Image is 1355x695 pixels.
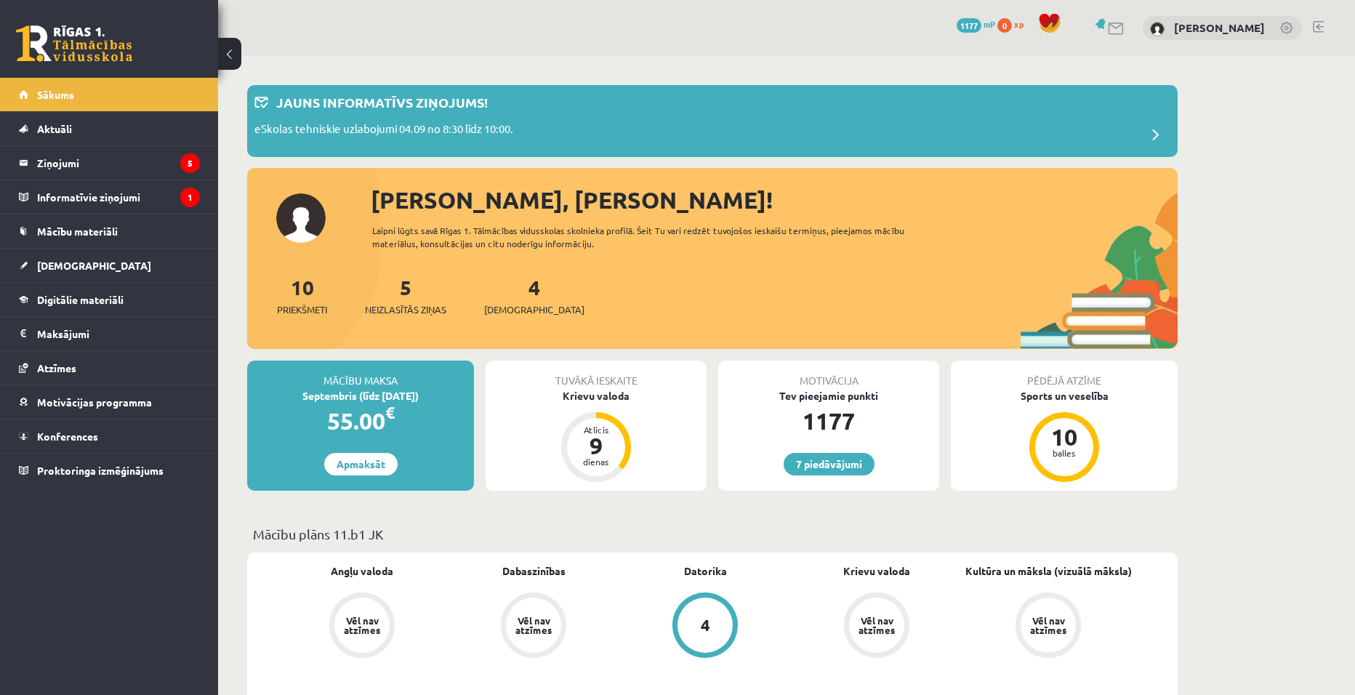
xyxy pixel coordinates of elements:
[718,388,939,403] div: Tev pieejamie punkti
[180,188,200,207] i: 1
[19,351,200,385] a: Atzīmes
[19,385,200,419] a: Motivācijas programma
[19,78,200,111] a: Sākums
[19,249,200,282] a: [DEMOGRAPHIC_DATA]
[37,361,76,374] span: Atzīmes
[1042,425,1086,449] div: 10
[574,457,618,466] div: dienas
[247,388,474,403] div: Septembris (līdz [DATE])
[19,146,200,180] a: Ziņojumi5
[331,563,393,579] a: Angļu valoda
[37,317,200,350] legend: Maksājumi
[37,180,200,214] legend: Informatīvie ziņojumi
[856,616,897,635] div: Vēl nav atzīmes
[486,388,707,403] div: Krievu valoda
[843,563,910,579] a: Krievu valoda
[37,146,200,180] legend: Ziņojumi
[37,225,118,238] span: Mācību materiāli
[513,616,554,635] div: Vēl nav atzīmes
[791,592,962,661] a: Vēl nav atzīmes
[324,453,398,475] a: Apmaksāt
[1150,22,1165,36] img: Normunds Gavrilovs
[254,92,1170,150] a: Jauns informatīvs ziņojums! eSkolas tehniskie uzlabojumi 04.09 no 8:30 līdz 10:00.
[19,112,200,145] a: Aktuāli
[997,18,1031,30] a: 0 xp
[984,18,995,30] span: mP
[371,182,1178,217] div: [PERSON_NAME], [PERSON_NAME]!
[962,592,1134,661] a: Vēl nav atzīmes
[276,92,488,112] p: Jauns informatīvs ziņojums!
[1174,20,1265,35] a: [PERSON_NAME]
[951,388,1178,403] div: Sports un veselība
[1014,18,1024,30] span: xp
[784,453,874,475] a: 7 piedāvājumi
[385,402,395,423] span: €
[619,592,791,661] a: 4
[37,464,164,477] span: Proktoringa izmēģinājums
[19,454,200,487] a: Proktoringa izmēģinājums
[37,88,74,101] span: Sākums
[484,302,584,317] span: [DEMOGRAPHIC_DATA]
[19,317,200,350] a: Maksājumi
[718,361,939,388] div: Motivācija
[276,592,448,661] a: Vēl nav atzīmes
[997,18,1012,33] span: 0
[253,524,1172,544] p: Mācību plāns 11.b1 JK
[574,434,618,457] div: 9
[951,361,1178,388] div: Pēdējā atzīme
[19,283,200,316] a: Digitālie materiāli
[684,563,727,579] a: Datorika
[574,425,618,434] div: Atlicis
[247,403,474,438] div: 55.00
[502,563,566,579] a: Dabaszinības
[277,302,327,317] span: Priekšmeti
[957,18,981,33] span: 1177
[484,274,584,317] a: 4[DEMOGRAPHIC_DATA]
[486,361,707,388] div: Tuvākā ieskaite
[957,18,995,30] a: 1177 mP
[342,616,382,635] div: Vēl nav atzīmes
[486,388,707,484] a: Krievu valoda Atlicis 9 dienas
[16,25,132,62] a: Rīgas 1. Tālmācības vidusskola
[19,419,200,453] a: Konferences
[37,122,72,135] span: Aktuāli
[19,180,200,214] a: Informatīvie ziņojumi1
[1042,449,1086,457] div: balles
[1028,616,1069,635] div: Vēl nav atzīmes
[372,224,930,250] div: Laipni lūgts savā Rīgas 1. Tālmācības vidusskolas skolnieka profilā. Šeit Tu vari redzēt tuvojošo...
[37,395,152,409] span: Motivācijas programma
[277,274,327,317] a: 10Priekšmeti
[254,121,513,141] p: eSkolas tehniskie uzlabojumi 04.09 no 8:30 līdz 10:00.
[37,259,151,272] span: [DEMOGRAPHIC_DATA]
[37,293,124,306] span: Digitālie materiāli
[448,592,619,661] a: Vēl nav atzīmes
[365,302,446,317] span: Neizlasītās ziņas
[951,388,1178,484] a: Sports un veselība 10 balles
[19,214,200,248] a: Mācību materiāli
[37,430,98,443] span: Konferences
[365,274,446,317] a: 5Neizlasītās ziņas
[965,563,1132,579] a: Kultūra un māksla (vizuālā māksla)
[180,153,200,173] i: 5
[247,361,474,388] div: Mācību maksa
[718,403,939,438] div: 1177
[701,617,710,633] div: 4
